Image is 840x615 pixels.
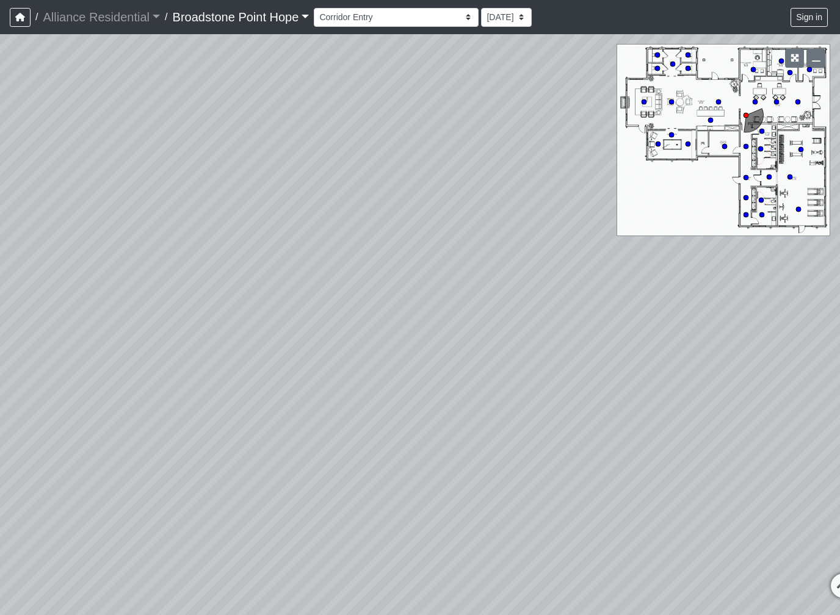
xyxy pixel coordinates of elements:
[160,5,172,29] span: /
[31,5,43,29] span: /
[173,5,310,29] a: Broadstone Point Hope
[791,8,828,27] button: Sign in
[43,5,160,29] a: Alliance Residential
[9,591,85,615] iframe: Ybug feedback widget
